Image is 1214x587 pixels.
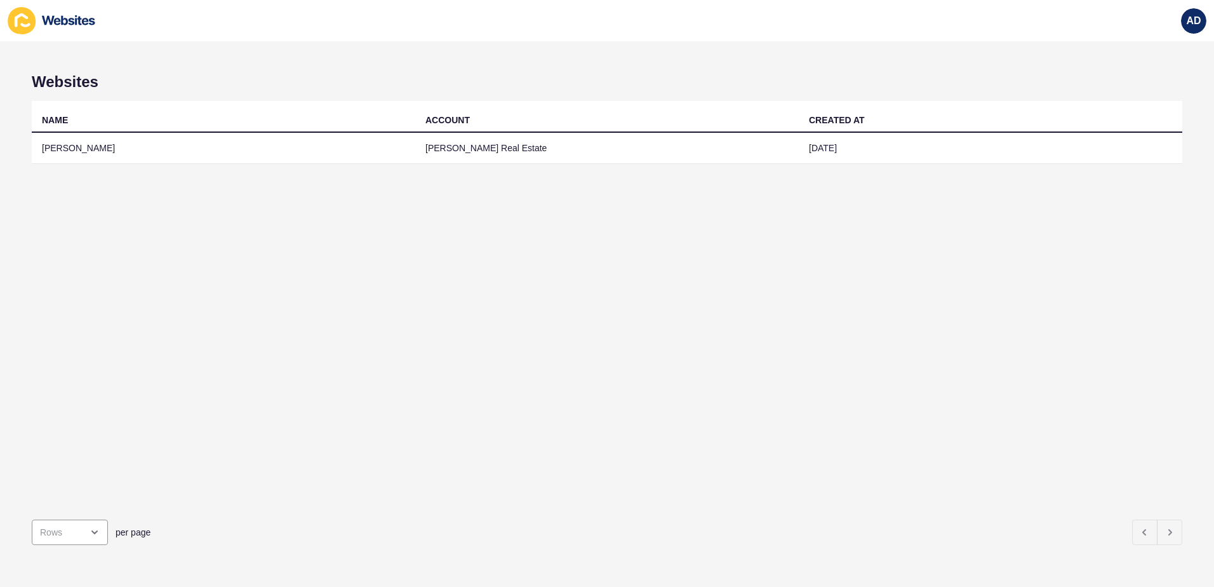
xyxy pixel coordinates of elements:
[799,133,1182,164] td: [DATE]
[809,114,865,126] div: CREATED AT
[415,133,799,164] td: [PERSON_NAME] Real Estate
[425,114,470,126] div: ACCOUNT
[42,114,68,126] div: NAME
[1186,15,1201,27] span: AD
[116,526,150,539] span: per page
[32,133,415,164] td: [PERSON_NAME]
[32,520,108,545] div: open menu
[32,73,1182,91] h1: Websites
